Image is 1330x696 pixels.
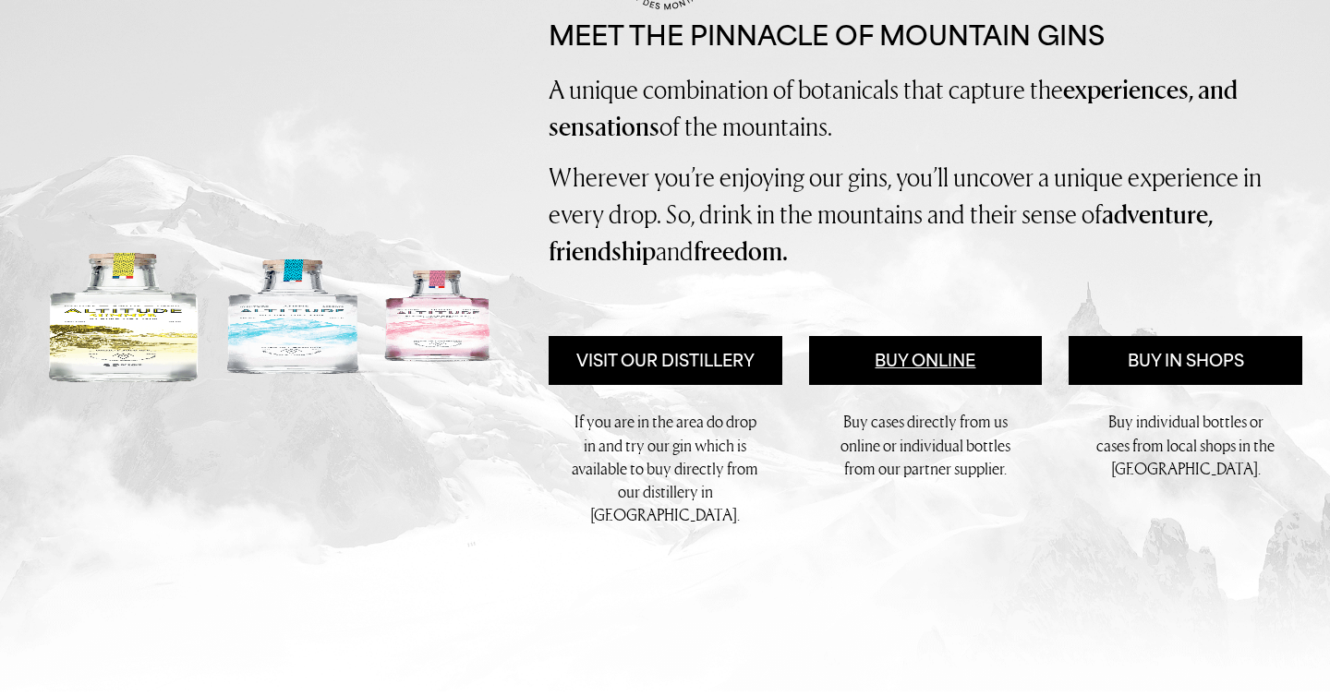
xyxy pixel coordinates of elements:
[549,159,1302,270] p: Wherever you’re enjoying our gins, you’ll uncover a unique experience in every drop. So, drink in...
[694,234,788,269] strong: freedom.
[549,197,1213,269] strong: adventure, friendship
[1069,336,1302,386] a: Buy in Shops
[1092,410,1278,480] p: Buy individual bottles or cases from local shops in the [GEOGRAPHIC_DATA].
[572,410,758,526] p: If you are in the area do drop in and try our gin which is available to buy directly from our dis...
[549,72,1238,144] strong: experiences, and sensations
[809,336,1043,386] a: Buy Online
[549,336,782,386] a: Visit Our Distillery
[549,71,1302,145] p: A unique combination of botanicals that capture the of the mountains.
[832,410,1019,480] p: Buy cases directly from us online or individual bottles from our partner supplier.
